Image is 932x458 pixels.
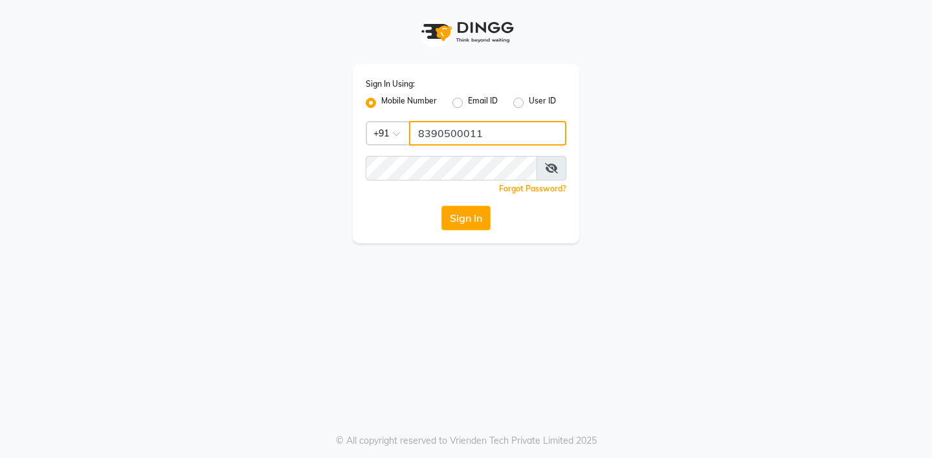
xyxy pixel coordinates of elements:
[366,78,415,90] label: Sign In Using:
[441,206,491,230] button: Sign In
[414,13,518,51] img: logo1.svg
[529,95,556,111] label: User ID
[499,184,566,193] a: Forgot Password?
[409,121,566,146] input: Username
[366,156,537,180] input: Username
[468,95,498,111] label: Email ID
[381,95,437,111] label: Mobile Number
